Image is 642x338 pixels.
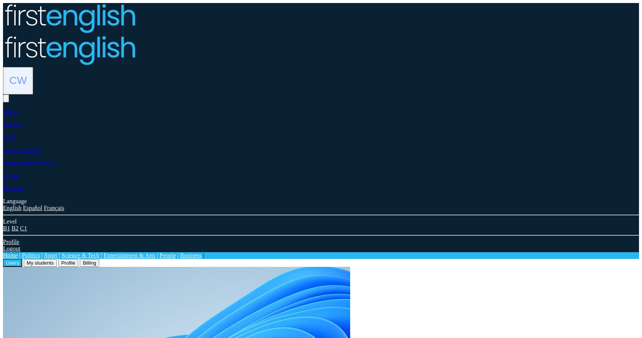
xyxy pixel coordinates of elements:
a: C1 [20,225,27,231]
button: My students [24,259,57,267]
div: Language [3,198,639,205]
a: People [159,252,176,259]
a: Logout [3,245,20,252]
img: Carmen Willonius [6,68,30,92]
a: Français [44,205,64,211]
a: Politics [3,121,21,128]
span: | [101,252,102,259]
a: B1 [3,225,10,231]
span: | [157,252,158,259]
a: Logo [3,35,639,67]
a: B2 [12,225,19,231]
img: Logo [3,35,136,65]
div: Level [3,218,639,225]
a: People [3,172,20,179]
span: | [41,252,42,259]
span: | [59,252,60,259]
a: Entertainment & Arts [103,252,155,259]
a: Sport [44,252,58,259]
span: | [19,252,20,259]
a: Business [180,252,202,259]
a: English [3,205,21,211]
span: | [178,252,179,259]
a: Entertainment & Arts [3,160,55,166]
a: Politics [22,252,40,259]
button: Billing [80,259,99,267]
a: Business [3,185,24,192]
span: | [203,252,204,259]
a: Home [3,108,18,115]
a: Español [23,205,42,211]
button: Profile [58,259,79,267]
a: Home [3,252,18,259]
a: Science & Tech [3,147,41,153]
a: Sport [3,134,16,140]
a: Profile [3,239,20,245]
a: Science & Tech [61,252,99,259]
button: Users [3,259,22,267]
